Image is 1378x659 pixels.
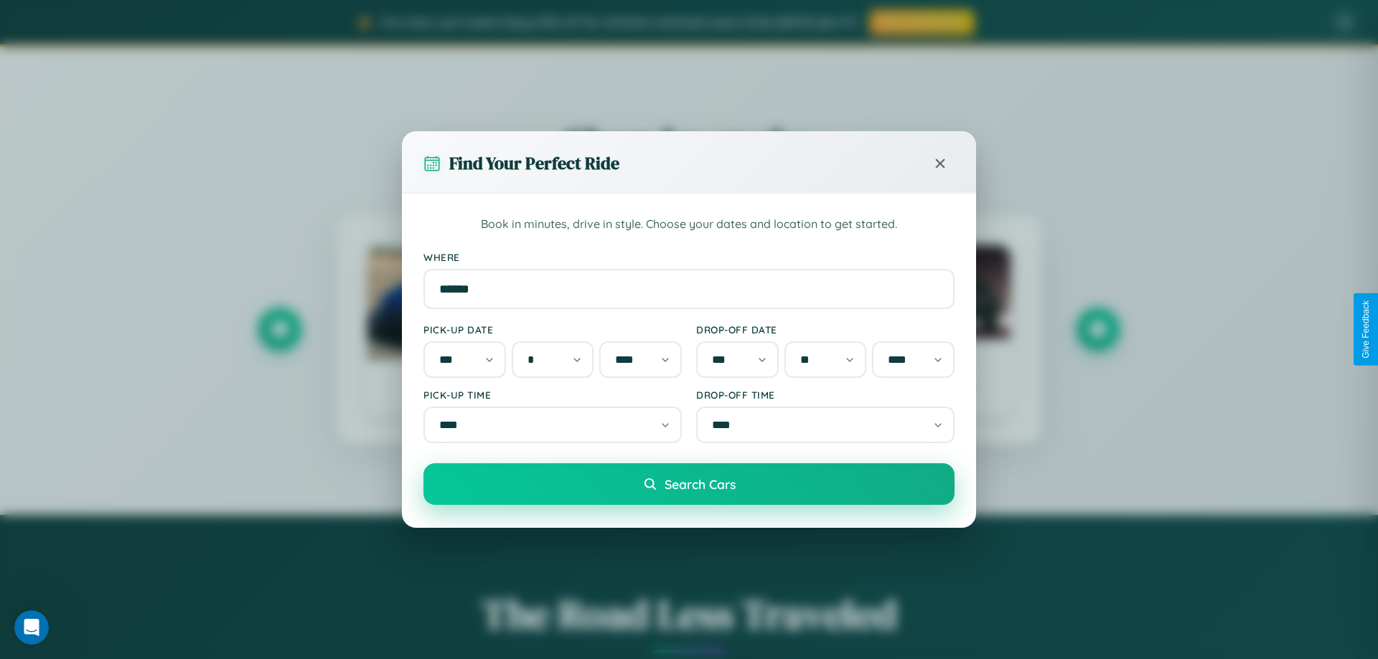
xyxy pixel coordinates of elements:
p: Book in minutes, drive in style. Choose your dates and location to get started. [423,215,955,234]
label: Drop-off Date [696,323,955,336]
label: Pick-up Time [423,389,682,401]
h3: Find Your Perfect Ride [449,151,619,175]
label: Drop-off Time [696,389,955,401]
label: Pick-up Date [423,323,682,336]
button: Search Cars [423,463,955,505]
label: Where [423,251,955,263]
span: Search Cars [665,476,736,492]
